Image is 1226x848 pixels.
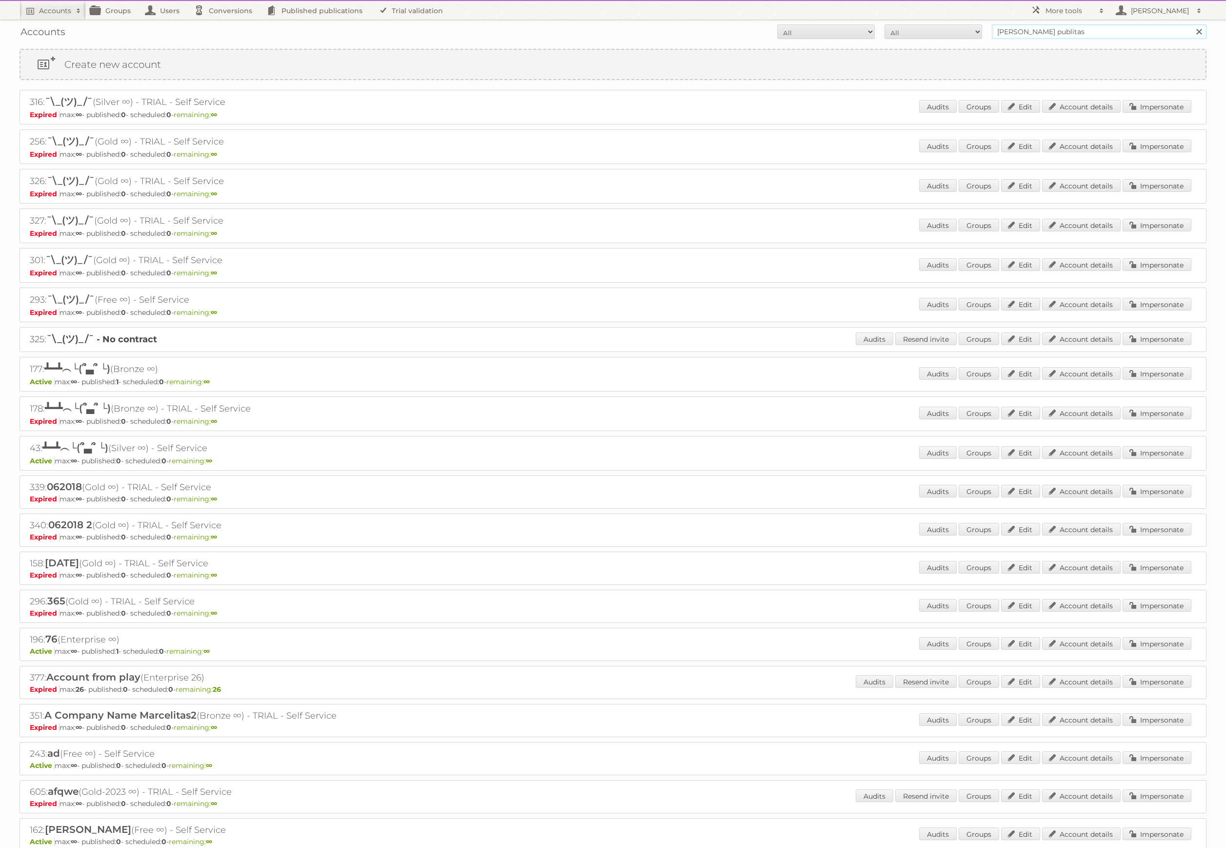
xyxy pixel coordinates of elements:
a: Impersonate [1123,332,1191,345]
a: Edit [1001,485,1040,497]
strong: ∞ [76,229,82,238]
a: Account details [1042,713,1121,726]
a: Impersonate [1123,298,1191,310]
h2: More tools [1045,6,1094,16]
strong: 0 [166,723,171,732]
h2: 196: (Enterprise ∞) [30,633,371,646]
strong: 0 [121,308,126,317]
strong: 0 [121,417,126,426]
span: Account from play [46,671,141,683]
strong: ∞ [76,189,82,198]
a: Edit [1001,713,1040,726]
span: ¯\_(ツ)_/¯ [47,293,95,305]
strong: 0 [166,417,171,426]
a: Account details [1042,179,1121,192]
strong: 0 [159,377,164,386]
a: Audits [856,789,893,802]
a: Groups [959,713,999,726]
strong: ∞ [76,417,82,426]
a: Groups [959,637,999,650]
span: Expired [30,189,60,198]
h2: 178: (Bronze ∞) - TRIAL - Self Service [30,402,371,416]
strong: ∞ [211,308,217,317]
a: Groups [959,446,999,459]
a: Audits [919,827,957,840]
a: Account details [1042,561,1121,574]
span: Expired [30,229,60,238]
h2: 326: (Gold ∞) - TRIAL - Self Service [30,174,371,188]
strong: 0 [116,837,121,846]
a: More tools [1026,1,1109,20]
strong: ∞ [76,110,82,119]
strong: ∞ [206,837,212,846]
strong: ∞ [211,495,217,503]
h2: 351: (Bronze ∞) - TRIAL - Self Service [30,709,371,722]
span: remaining: [174,571,217,579]
span: remaining: [174,269,217,277]
span: Expired [30,533,60,541]
span: 76 [45,633,58,645]
span: ¯\_(ツ)_/¯ [45,96,93,107]
strong: ∞ [211,189,217,198]
a: Users [141,1,189,20]
p: max: - published: - scheduled: - [30,150,1196,159]
a: Impersonate [1123,675,1191,688]
a: Edit [1001,751,1040,764]
a: Edit [1001,407,1040,419]
strong: ∞ [211,571,217,579]
p: max: - published: - scheduled: - [30,609,1196,618]
strong: 0 [166,799,171,808]
strong: ∞ [203,377,210,386]
a: Account details [1042,100,1121,113]
span: Expired [30,269,60,277]
span: remaining: [169,761,212,770]
a: Groups [959,599,999,612]
a: Impersonate [1123,561,1191,574]
strong: - No contract [97,334,157,345]
a: Groups [959,100,999,113]
span: Active [30,647,55,656]
a: 325:¯\_(ツ)_/¯ - No contract [30,334,157,345]
a: Edit [1001,298,1040,310]
p: max: - published: - scheduled: - [30,308,1196,317]
h2: Accounts [39,6,71,16]
p: max: - published: - scheduled: - [30,533,1196,541]
h2: 327: (Gold ∞) - TRIAL - Self Service [30,214,371,228]
strong: ∞ [76,269,82,277]
strong: 0 [116,456,121,465]
span: ¯\_(ツ)_/¯ [47,175,95,186]
strong: 0 [166,150,171,159]
p: max: - published: - scheduled: - [30,189,1196,198]
span: Expired [30,685,60,694]
a: Groups [959,407,999,419]
h2: 339: (Gold ∞) - TRIAL - Self Service [30,481,371,494]
strong: 0 [161,837,166,846]
span: ┻━┻︵└(՞▃՞ └) [45,402,111,414]
span: remaining: [174,110,217,119]
a: Account details [1042,675,1121,688]
p: max: - published: - scheduled: - [30,761,1196,770]
span: Expired [30,723,60,732]
a: Audits [919,485,957,497]
strong: ∞ [71,456,77,465]
a: Impersonate [1123,258,1191,271]
a: Groups [959,561,999,574]
a: Impersonate [1123,751,1191,764]
span: Expired [30,799,60,808]
a: Audits [919,751,957,764]
a: Edit [1001,561,1040,574]
p: max: - published: - scheduled: - [30,723,1196,732]
a: Account details [1042,258,1121,271]
strong: 0 [116,761,121,770]
a: Resend invite [895,789,957,802]
strong: 1 [116,647,119,656]
span: Expired [30,308,60,317]
a: Account details [1042,332,1121,345]
span: remaining: [174,308,217,317]
a: Groups [959,485,999,497]
a: Impersonate [1123,713,1191,726]
h2: 43: (Silver ∞) - Self Service [30,441,371,455]
a: Groups [959,140,999,152]
a: Audits [919,637,957,650]
span: remaining: [169,837,212,846]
